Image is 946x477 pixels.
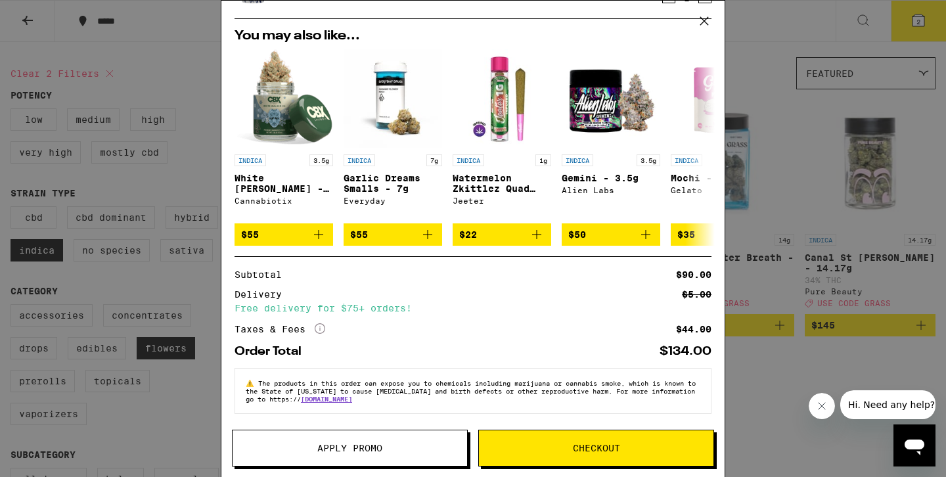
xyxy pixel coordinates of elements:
[344,49,442,148] img: Everyday - Garlic Dreams Smalls - 7g
[453,223,551,246] button: Add to bag
[840,390,935,419] iframe: Message from company
[235,196,333,205] div: Cannabiotix
[682,290,711,299] div: $5.00
[301,395,352,403] a: [DOMAIN_NAME]
[562,186,660,194] div: Alien Labs
[893,424,935,466] iframe: Button to launch messaging window
[809,393,835,419] iframe: Close message
[235,323,325,335] div: Taxes & Fees
[235,223,333,246] button: Add to bag
[671,223,769,246] button: Add to bag
[573,443,620,453] span: Checkout
[344,173,442,194] p: Garlic Dreams Smalls - 7g
[535,154,551,166] p: 1g
[453,49,551,223] a: Open page for Watermelon Zkittlez Quad Infused - 1g from Jeeter
[232,430,468,466] button: Apply Promo
[235,49,333,148] img: Cannabiotix - White Walker OG - 3.5g
[677,229,695,240] span: $35
[637,154,660,166] p: 3.5g
[235,304,711,313] div: Free delivery for $75+ orders!
[246,379,696,403] span: The products in this order can expose you to chemicals including marijuana or cannabis smoke, whi...
[344,223,442,246] button: Add to bag
[246,379,258,387] span: ⚠️
[426,154,442,166] p: 7g
[671,49,769,148] img: Gelato - Mochi - 3.5g
[671,173,769,183] p: Mochi - 3.5g
[671,186,769,194] div: Gelato
[562,49,660,223] a: Open page for Gemini - 3.5g from Alien Labs
[344,154,375,166] p: INDICA
[676,270,711,279] div: $90.00
[309,154,333,166] p: 3.5g
[671,154,702,166] p: INDICA
[562,49,660,148] img: Alien Labs - Gemini - 3.5g
[671,49,769,223] a: Open page for Mochi - 3.5g from Gelato
[453,196,551,205] div: Jeeter
[453,49,551,148] img: Jeeter - Watermelon Zkittlez Quad Infused - 1g
[344,196,442,205] div: Everyday
[317,443,382,453] span: Apply Promo
[459,229,477,240] span: $22
[235,49,333,223] a: Open page for White Walker OG - 3.5g from Cannabiotix
[568,229,586,240] span: $50
[676,325,711,334] div: $44.00
[453,173,551,194] p: Watermelon Zkittlez Quad Infused - 1g
[235,173,333,194] p: White [PERSON_NAME] - 3.5g
[235,346,311,357] div: Order Total
[235,290,291,299] div: Delivery
[562,154,593,166] p: INDICA
[660,346,711,357] div: $134.00
[478,430,714,466] button: Checkout
[344,49,442,223] a: Open page for Garlic Dreams Smalls - 7g from Everyday
[562,223,660,246] button: Add to bag
[235,30,711,43] h2: You may also like...
[453,154,484,166] p: INDICA
[350,229,368,240] span: $55
[241,229,259,240] span: $55
[235,270,291,279] div: Subtotal
[562,173,660,183] p: Gemini - 3.5g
